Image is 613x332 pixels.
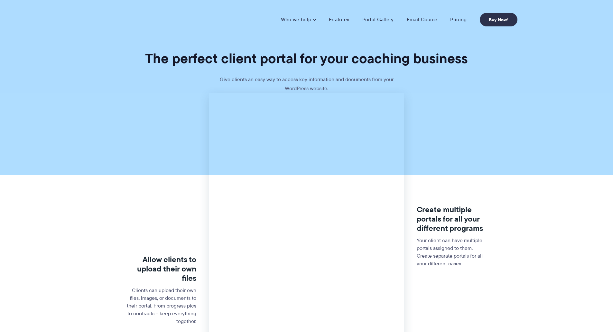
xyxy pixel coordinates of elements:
[450,16,467,23] a: Pricing
[329,16,349,23] a: Features
[126,287,196,325] p: Clients can upload their own files, images, or documents to their portal. From progress pics to c...
[407,16,438,23] a: Email Course
[210,75,403,93] p: Give clients an easy way to access key information and documents from your WordPress website.
[281,16,316,23] a: Who we help
[417,205,487,233] h3: Create multiple portals for all your different programs
[362,16,394,23] a: Portal Gallery
[126,255,196,283] h3: Allow clients to upload their own files
[417,237,487,268] p: Your client can have multiple portals assigned to them. Create separate portals for all your diff...
[480,13,517,26] a: Buy Now!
